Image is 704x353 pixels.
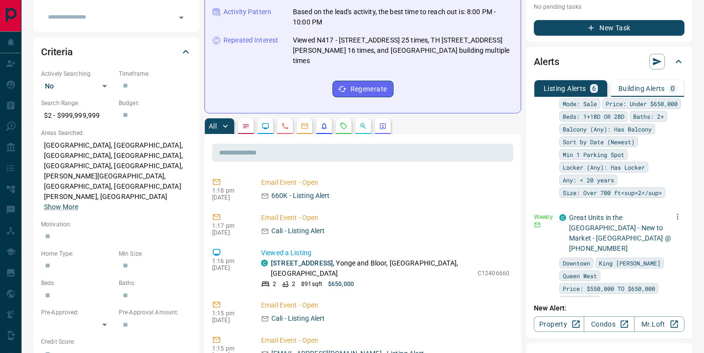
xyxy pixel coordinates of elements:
[271,313,325,324] p: Cali - Listing Alert
[563,111,624,121] span: Beds: 1+1BD OR 2BD
[212,265,246,271] p: [DATE]
[271,259,333,267] a: [STREET_ADDRESS]
[273,280,276,288] p: 2
[212,229,246,236] p: [DATE]
[119,249,192,258] p: Min Size:
[320,122,328,130] svg: Listing Alerts
[563,175,614,185] span: Any: < 20 years
[379,122,387,130] svg: Agent Actions
[592,85,596,92] p: 6
[281,122,289,130] svg: Calls
[534,316,584,332] a: Property
[569,214,671,252] a: Great Units in the [GEOGRAPHIC_DATA] - New to Market - [GEOGRAPHIC_DATA] @ [PHONE_NUMBER]
[271,258,473,279] p: , Yonge and Bloor, [GEOGRAPHIC_DATA], [GEOGRAPHIC_DATA]
[262,122,269,130] svg: Lead Browsing Activity
[212,194,246,201] p: [DATE]
[261,335,509,346] p: Email Event - Open
[340,122,348,130] svg: Requests
[119,69,192,78] p: Timeframe:
[534,221,541,228] svg: Email
[212,258,246,265] p: 1:16 pm
[563,258,590,268] span: Downtown
[671,85,675,92] p: 0
[618,85,665,92] p: Building Alerts
[359,122,367,130] svg: Opportunities
[175,11,188,24] button: Open
[41,108,114,124] p: $2 - $999,999,999
[301,280,322,288] p: 891 sqft
[563,150,624,159] span: Min 1 Parking Spot
[634,316,684,332] a: Mr.Loft
[261,177,509,188] p: Email Event - Open
[212,317,246,324] p: [DATE]
[223,7,271,17] p: Activity Pattern
[209,123,217,130] p: All
[559,214,566,221] div: condos.ca
[478,269,509,278] p: C12406660
[212,345,246,352] p: 1:15 pm
[261,213,509,223] p: Email Event - Open
[41,78,114,94] div: No
[563,124,652,134] span: Balcony (Any): Has Balcony
[223,35,278,45] p: Repeated Interest
[563,99,597,109] span: Mode: Sale
[41,337,192,346] p: Credit Score:
[563,137,635,147] span: Sort by Date (Newest)
[534,50,684,73] div: Alerts
[44,202,78,212] button: Show More
[544,85,586,92] p: Listing Alerts
[41,69,114,78] p: Actively Searching:
[534,303,684,313] p: New Alert:
[271,191,330,201] p: 660K - Listing Alert
[41,308,114,317] p: Pre-Approved:
[563,296,597,306] span: Mode: Sale
[212,310,246,317] p: 1:15 pm
[633,111,664,121] span: Baths: 2+
[41,99,114,108] p: Search Range:
[293,35,513,66] p: Viewed N417 - [STREET_ADDRESS] 25 times, TH [STREET_ADDRESS][PERSON_NAME] 16 times, and [GEOGRAPH...
[261,248,509,258] p: Viewed a Listing
[119,99,192,108] p: Budget:
[534,20,684,36] button: New Task
[293,7,513,27] p: Based on the lead's activity, the best time to reach out is: 8:00 PM - 10:00 PM
[271,226,325,236] p: Cali - Listing Alert
[563,271,597,281] span: Queen West
[212,187,246,194] p: 1:18 pm
[212,222,246,229] p: 1:17 pm
[41,249,114,258] p: Home Type:
[41,137,192,215] p: [GEOGRAPHIC_DATA], [GEOGRAPHIC_DATA], [GEOGRAPHIC_DATA], [GEOGRAPHIC_DATA], [GEOGRAPHIC_DATA], [G...
[119,279,192,287] p: Baths:
[261,300,509,310] p: Email Event - Open
[292,280,295,288] p: 2
[534,213,553,221] p: Weekly
[563,162,645,172] span: Locker (Any): Has Locker
[606,99,678,109] span: Price: Under $650,000
[563,284,655,293] span: Price: $550,000 TO $650,000
[332,81,394,97] button: Regenerate
[261,260,268,266] div: condos.ca
[584,316,634,332] a: Condos
[599,258,660,268] span: King [PERSON_NAME]
[41,44,73,60] h2: Criteria
[41,220,192,229] p: Motivation:
[41,279,114,287] p: Beds:
[119,308,192,317] p: Pre-Approval Amount:
[301,122,308,130] svg: Emails
[41,129,192,137] p: Areas Searched:
[563,188,662,198] span: Size: Over 700 ft<sup>2</sup>
[534,54,559,69] h2: Alerts
[328,280,354,288] p: $650,000
[242,122,250,130] svg: Notes
[41,40,192,64] div: Criteria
